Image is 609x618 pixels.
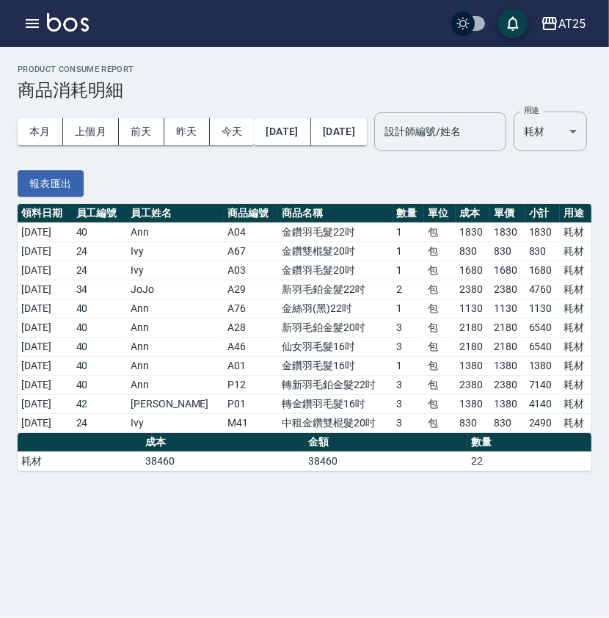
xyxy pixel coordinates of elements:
[127,223,224,242] td: Ann
[393,414,424,433] td: 3
[456,376,490,395] td: 2380
[278,261,393,280] td: 金鑽羽毛髮20吋
[490,223,525,242] td: 1830
[424,299,456,319] td: 包
[18,204,73,223] th: 領料日期
[393,204,424,223] th: 數量
[18,242,73,261] td: [DATE]
[224,242,279,261] td: A67
[490,280,525,299] td: 2380
[73,376,128,395] td: 40
[456,204,490,223] th: 成本
[304,433,467,452] th: 金額
[525,261,560,280] td: 1680
[304,452,467,471] td: 38460
[424,223,456,242] td: 包
[535,9,591,39] button: AT25
[393,261,424,280] td: 1
[224,414,279,433] td: M41
[63,118,119,145] button: 上個月
[490,357,525,376] td: 1380
[498,9,528,38] button: save
[560,280,591,299] td: 耗材
[560,319,591,338] td: 耗材
[18,319,73,338] td: [DATE]
[456,395,490,414] td: 1380
[127,261,224,280] td: Ivy
[224,357,279,376] td: A01
[514,112,587,151] div: 耗材
[424,357,456,376] td: 包
[278,376,393,395] td: 轉新羽毛鉑金髮22吋
[456,223,490,242] td: 1830
[560,223,591,242] td: 耗材
[490,338,525,357] td: 2180
[18,118,63,145] button: 本月
[278,338,393,357] td: 仙女羽毛髮16吋
[490,376,525,395] td: 2380
[424,280,456,299] td: 包
[393,319,424,338] td: 3
[525,223,560,242] td: 1830
[73,319,128,338] td: 40
[311,118,367,145] button: [DATE]
[47,13,89,32] img: Logo
[490,261,525,280] td: 1680
[224,280,279,299] td: A29
[164,118,210,145] button: 昨天
[73,414,128,433] td: 24
[278,414,393,433] td: 中租金鑽雙棍髮20吋
[525,204,560,223] th: 小計
[393,338,424,357] td: 3
[393,357,424,376] td: 1
[525,280,560,299] td: 4760
[467,433,591,452] th: 數量
[456,338,490,357] td: 2180
[254,118,310,145] button: [DATE]
[127,319,224,338] td: Ann
[525,395,560,414] td: 4140
[524,105,539,116] label: 用途
[424,376,456,395] td: 包
[224,319,279,338] td: A28
[73,280,128,299] td: 34
[490,395,525,414] td: 1380
[127,338,224,357] td: Ann
[393,242,424,261] td: 1
[18,204,591,433] table: a dense table
[560,299,591,319] td: 耗材
[424,338,456,357] td: 包
[456,357,490,376] td: 1380
[278,223,393,242] td: 金鑽羽毛髮22吋
[224,223,279,242] td: A04
[278,395,393,414] td: 轉金鑽羽毛髮16吋
[18,80,591,101] h3: 商品消耗明細
[18,280,73,299] td: [DATE]
[73,395,128,414] td: 42
[525,414,560,433] td: 2490
[73,223,128,242] td: 40
[525,319,560,338] td: 6540
[18,223,73,242] td: [DATE]
[560,414,591,433] td: 耗材
[127,280,224,299] td: JoJo
[456,242,490,261] td: 830
[456,414,490,433] td: 830
[18,433,591,471] table: a dense table
[18,65,591,74] h2: Product Consume Report
[558,15,586,33] div: AT25
[18,170,84,197] button: 報表匯出
[73,204,128,223] th: 員工編號
[393,299,424,319] td: 1
[393,395,424,414] td: 3
[73,242,128,261] td: 24
[490,204,525,223] th: 單價
[224,299,279,319] td: A76
[127,414,224,433] td: Ivy
[73,261,128,280] td: 24
[525,338,560,357] td: 6540
[142,433,304,452] th: 成本
[490,242,525,261] td: 830
[393,376,424,395] td: 3
[525,299,560,319] td: 1130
